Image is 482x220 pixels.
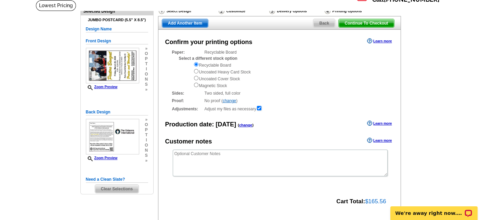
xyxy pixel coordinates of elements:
span: » [145,117,148,122]
span: s [145,153,148,158]
a: Zoom Preview [86,156,118,160]
span: t [145,61,148,67]
span: i [145,138,148,143]
span: » [145,87,148,92]
span: n [145,148,148,153]
div: Two sided, full color [172,90,387,96]
span: n [145,77,148,82]
img: Customize [219,8,224,14]
span: ( ) [238,123,253,127]
div: Customize [218,8,269,14]
span: p [145,127,148,133]
strong: Sides: [172,90,203,96]
img: Printing Options & Summary [325,8,330,14]
span: o [145,122,148,127]
div: Selected Design [81,8,153,14]
img: Select Design [159,8,165,14]
img: Delivery Options [269,8,275,14]
strong: Cart Total: [336,198,365,205]
strong: Proof: [172,98,203,104]
h5: Back Design [86,109,148,115]
h5: Need a Clean Slate? [86,176,148,183]
h4: Jumbo Postcard (5.5" x 8.5") [86,18,148,22]
span: » [145,158,148,163]
h5: Design Name [86,26,148,32]
span: o [145,51,148,56]
div: Recyclable Board [172,49,387,89]
strong: Select a different stock option [179,56,237,61]
div: Printing Options [324,8,384,16]
div: Customer notes [165,137,212,146]
div: Confirm your printing options [165,38,252,47]
div: Select Design [158,8,218,16]
a: Learn more [367,121,392,126]
span: t [145,133,148,138]
iframe: LiveChat chat widget [386,198,482,220]
span: Back [313,19,335,27]
span: Continue To Checkout [339,19,394,27]
a: Zoom Preview [86,85,118,89]
div: Recyclable Board Uncoated Heavy Card Stock Uncoated Cover Stock Magnetic Stock [193,61,387,89]
span: i [145,67,148,72]
img: small-thumb.jpg [86,48,139,83]
span: o [145,143,148,148]
div: Adjust my files as necessary [172,105,387,112]
div: Delivery Options [269,8,324,16]
span: s [145,82,148,87]
span: $165.56 [365,198,386,205]
h5: Front Design [86,38,148,44]
a: Learn more [367,138,392,143]
div: No proof ( ) [172,98,387,104]
a: Add Another Item [162,19,208,28]
a: Back [313,19,335,28]
div: Production date: [165,120,254,129]
span: o [145,72,148,77]
strong: Adjustments: [172,106,203,112]
span: Clear Selections [95,185,139,193]
span: [DATE] [216,121,236,128]
strong: Paper: [172,49,203,55]
span: Add Another Item [162,19,208,27]
img: small-thumb.jpg [86,119,139,154]
a: change [223,98,236,103]
a: change [239,123,252,127]
a: Learn more [367,38,392,44]
span: » [145,46,148,51]
span: p [145,56,148,61]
